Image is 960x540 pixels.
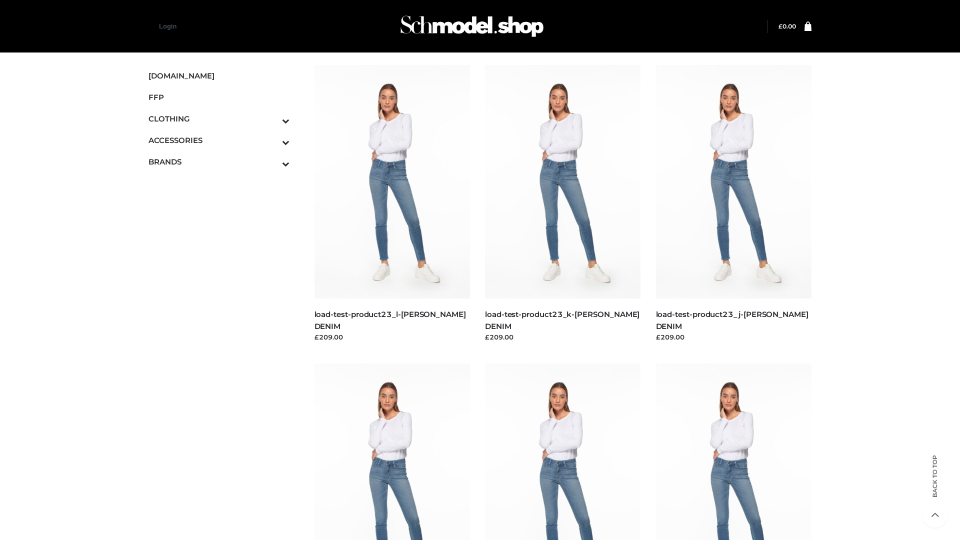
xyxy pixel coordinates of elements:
div: £209.00 [314,332,470,342]
a: load-test-product23_k-[PERSON_NAME] DENIM [485,309,639,330]
a: load-test-product23_j-[PERSON_NAME] DENIM [656,309,808,330]
span: CLOTHING [148,113,289,124]
a: Login [159,22,176,30]
span: [DOMAIN_NAME] [148,70,289,81]
span: BRANDS [148,156,289,167]
a: ACCESSORIESToggle Submenu [148,129,289,151]
a: FFP [148,86,289,108]
div: £209.00 [656,332,812,342]
span: ACCESSORIES [148,134,289,146]
a: BRANDSToggle Submenu [148,151,289,172]
bdi: 0.00 [778,22,796,30]
a: [DOMAIN_NAME] [148,65,289,86]
a: CLOTHINGToggle Submenu [148,108,289,129]
button: Toggle Submenu [254,108,289,129]
button: Toggle Submenu [254,129,289,151]
a: load-test-product23_l-[PERSON_NAME] DENIM [314,309,466,330]
div: £209.00 [485,332,641,342]
span: Back to top [922,472,947,497]
span: £ [778,22,782,30]
img: Schmodel Admin 964 [397,6,547,46]
span: FFP [148,91,289,103]
button: Toggle Submenu [254,151,289,172]
a: £0.00 [778,22,796,30]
